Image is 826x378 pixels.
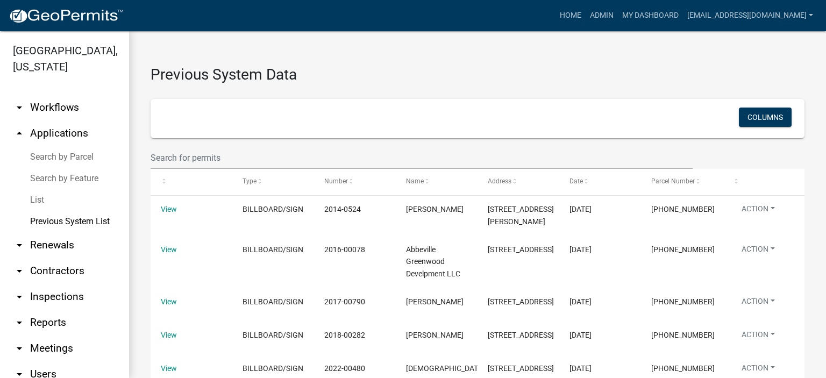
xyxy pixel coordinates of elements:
[161,297,177,306] a: View
[488,177,511,185] span: Address
[556,5,586,26] a: Home
[478,169,559,195] datatable-header-cell: Address
[733,244,784,259] button: Action
[324,364,365,373] span: 2022-00480
[733,362,784,378] button: Action
[13,316,26,329] i: arrow_drop_down
[651,245,715,254] span: 122-01-04-014
[488,297,554,306] span: 203 DOGWOOD LN
[683,5,817,26] a: [EMAIL_ADDRESS][DOMAIN_NAME]
[324,245,365,254] span: 2016-00078
[406,297,464,306] span: CADELIA A ALEXANDER
[13,290,26,303] i: arrow_drop_down
[488,364,554,373] span: 505 W Greenwood st
[243,331,303,339] span: BILLBOARD/SIGN
[406,245,460,279] span: Abbeville Greenwood Develpment LLC
[733,329,784,345] button: Action
[651,177,695,185] span: Parcel Number
[651,297,715,306] span: 146-00-00-013
[151,53,804,86] h3: Previous System Data
[651,331,715,339] span: 022-00-00-027
[569,364,592,373] span: 5/11/2022
[161,205,177,213] a: View
[618,5,683,26] a: My Dashboard
[243,205,303,213] span: BILLBOARD/SIGN
[324,297,365,306] span: 2017-00790
[151,147,693,169] input: Search for permits
[13,265,26,277] i: arrow_drop_down
[161,364,177,373] a: View
[586,5,618,26] a: Admin
[13,239,26,252] i: arrow_drop_down
[733,296,784,311] button: Action
[324,205,361,213] span: 2014-0524
[569,297,592,306] span: 10/30/2017
[641,169,723,195] datatable-header-cell: Parcel Number
[651,364,715,373] span: 122-05-02-008
[488,205,554,226] span: 804 E. Greenwood St.
[243,364,303,373] span: BILLBOARD/SIGN
[569,245,592,254] span: 2/3/2016
[559,169,641,195] datatable-header-cell: Date
[396,169,478,195] datatable-header-cell: Name
[243,245,303,254] span: BILLBOARD/SIGN
[733,203,784,219] button: Action
[569,177,583,185] span: Date
[243,297,303,306] span: BILLBOARD/SIGN
[243,177,257,185] span: Type
[569,331,592,339] span: 4/13/2018
[406,177,424,185] span: Name
[569,205,592,213] span: 10/23/2014
[13,342,26,355] i: arrow_drop_down
[488,245,554,254] span: 100 GREENWOOD ST W
[488,331,554,339] span: 148 FREELY RD
[13,101,26,114] i: arrow_drop_down
[739,108,792,127] button: Columns
[651,205,715,213] span: 109-00-00-110
[161,331,177,339] a: View
[314,169,396,195] datatable-header-cell: Number
[13,127,26,140] i: arrow_drop_up
[324,177,348,185] span: Number
[406,331,464,339] span: WILLIE FREELY
[232,169,314,195] datatable-header-cell: Type
[406,205,464,213] span: REBECCA H WOFFORD
[324,331,365,339] span: 2018-00282
[161,245,177,254] a: View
